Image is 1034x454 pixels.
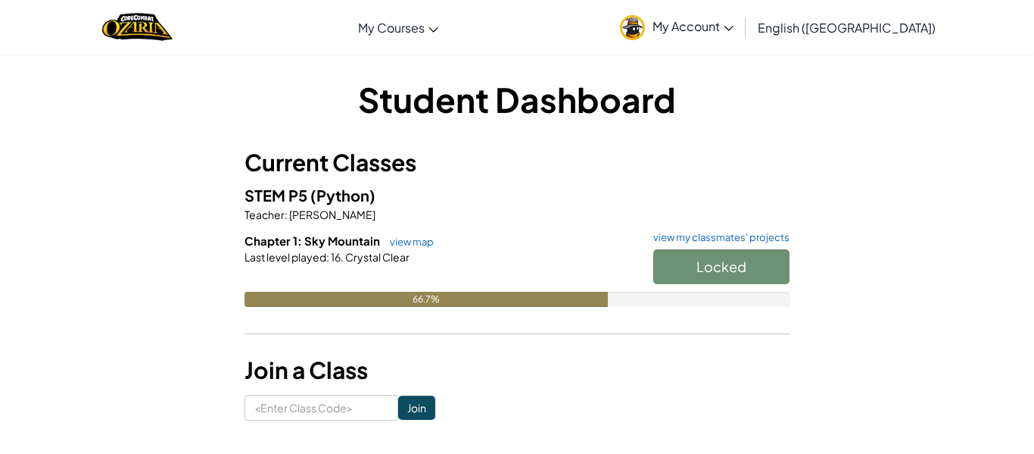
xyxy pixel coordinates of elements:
span: Chapter 1: Sky Mountain [244,233,382,248]
span: Last level played [244,250,326,264]
input: <Enter Class Code> [244,395,398,421]
h3: Join a Class [244,353,790,387]
h1: Student Dashboard [244,76,790,123]
span: My Courses [358,20,425,36]
a: view my classmates' projects [646,233,790,243]
span: Teacher [244,208,285,221]
span: English ([GEOGRAPHIC_DATA]) [758,20,936,36]
span: : [326,250,329,264]
span: : [285,208,288,221]
span: [PERSON_NAME] [288,208,375,221]
img: Home [102,11,173,42]
a: English ([GEOGRAPHIC_DATA]) [750,7,943,48]
h3: Current Classes [244,146,790,180]
span: (Python) [310,186,375,205]
a: My Account [612,3,741,51]
span: STEM P5 [244,186,310,205]
input: Join [398,396,435,420]
div: 66.7% [244,292,608,307]
span: 16. [329,250,344,264]
a: view map [382,236,434,248]
span: My Account [652,18,733,34]
a: Ozaria by CodeCombat logo [102,11,173,42]
img: avatar [620,15,645,40]
span: Crystal Clear [344,250,410,264]
a: My Courses [350,7,446,48]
